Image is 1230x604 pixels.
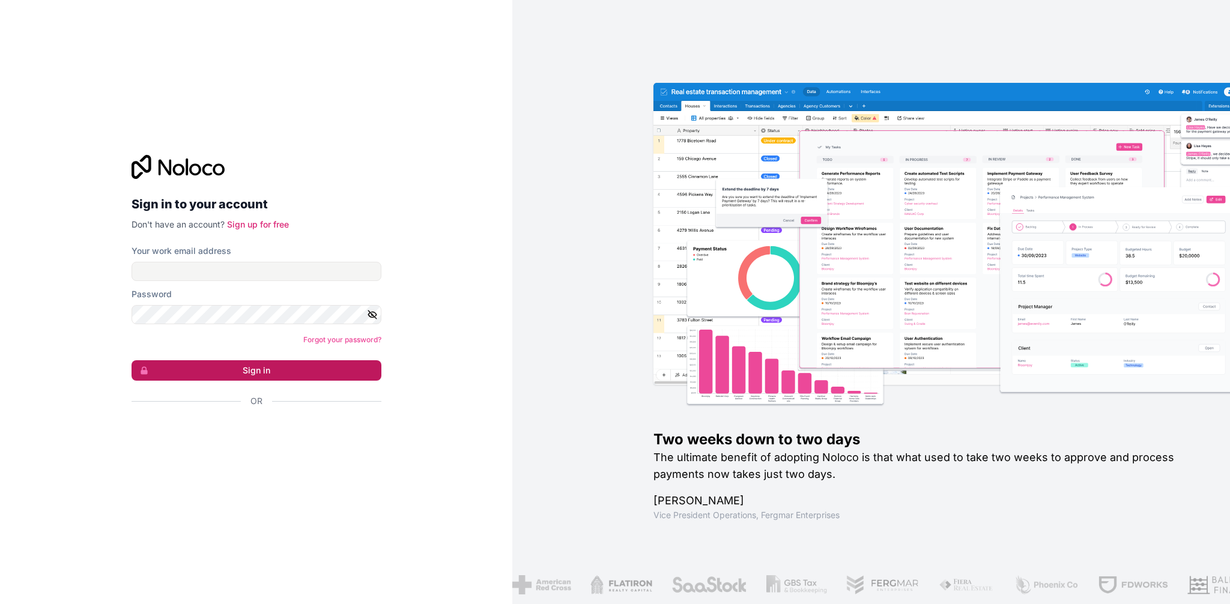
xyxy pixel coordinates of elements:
[1014,575,1079,594] img: /assets/phoenix-BREaitsQ.png
[303,335,381,344] a: Forgot your password?
[126,420,378,447] iframe: Sign in with Google Button
[653,430,1192,449] h1: Two weeks down to two days
[132,219,225,229] span: Don't have an account?
[132,305,381,324] input: Password
[132,245,231,257] label: Your work email address
[653,449,1192,483] h2: The ultimate benefit of adopting Noloco is that what used to take two weeks to approve and proces...
[250,395,262,407] span: Or
[1098,575,1168,594] img: /assets/fdworks-Bi04fVtw.png
[132,193,381,215] h2: Sign in to your account
[766,575,826,594] img: /assets/gbstax-C-GtDUiK.png
[132,262,381,281] input: Email address
[653,492,1192,509] h1: [PERSON_NAME]
[938,575,995,594] img: /assets/fiera-fwj2N5v4.png
[227,219,289,229] a: Sign up for free
[512,575,571,594] img: /assets/american-red-cross-BAupjrZR.png
[132,360,381,381] button: Sign in
[590,575,652,594] img: /assets/flatiron-C8eUkumj.png
[846,575,919,594] img: /assets/fergmar-CudnrXN5.png
[653,509,1192,521] h1: Vice President Operations , Fergmar Enterprises
[132,288,172,300] label: Password
[671,575,747,594] img: /assets/saastock-C6Zbiodz.png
